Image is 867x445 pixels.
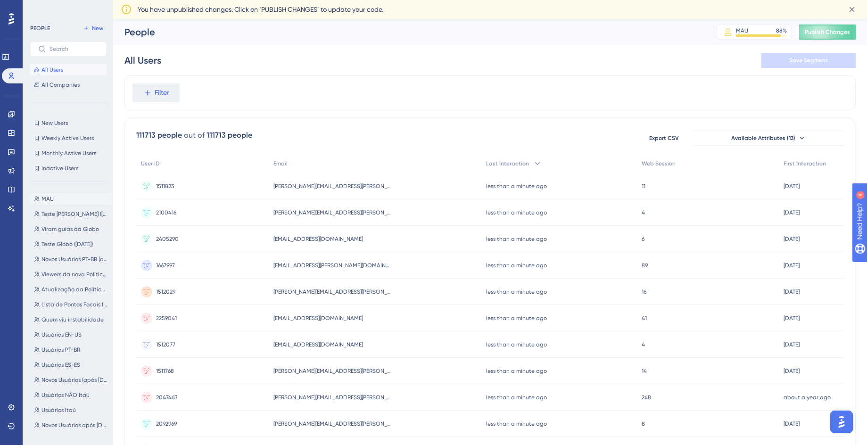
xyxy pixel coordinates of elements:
button: Inactive Users [30,163,107,174]
span: 41 [642,314,647,322]
div: 88 % [776,27,787,34]
span: 8 [642,420,645,428]
span: New Users [41,119,68,127]
button: Teste Globo ([DATE]) [30,239,112,250]
span: Teste [PERSON_NAME] ([DATE]) [41,210,108,218]
div: People [124,25,693,39]
time: less than a minute ago [486,236,547,242]
button: MAU [30,193,112,205]
time: less than a minute ago [486,394,547,401]
span: 1511768 [156,367,174,375]
time: [DATE] [784,368,800,374]
button: Teste [PERSON_NAME] ([DATE]) [30,208,112,220]
span: 89 [642,262,648,269]
button: Usuários PT-BR [30,344,112,355]
time: less than a minute ago [486,262,547,269]
button: Publish Changes [799,25,856,40]
span: You have unpublished changes. Click on ‘PUBLISH CHANGES’ to update your code. [138,4,383,15]
span: Save Segment [789,57,828,64]
button: Usuários NÃO Itaú [30,389,112,401]
span: [PERSON_NAME][EMAIL_ADDRESS][PERSON_NAME][DOMAIN_NAME] [273,420,391,428]
span: All Users [41,66,63,74]
time: less than a minute ago [486,288,547,295]
span: Usuários EN-US [41,331,82,338]
span: New [92,25,103,32]
span: Publish Changes [805,28,850,36]
span: Last Interaction [486,160,529,167]
span: [EMAIL_ADDRESS][DOMAIN_NAME] [273,341,363,348]
iframe: UserGuiding AI Assistant Launcher [827,408,856,436]
span: 16 [642,288,646,296]
time: [DATE] [784,209,800,216]
span: Usuários Itaú [41,406,76,414]
time: [DATE] [784,183,800,190]
button: Lista de Pontos Focais (Out/24) [30,299,112,310]
button: New [80,23,107,34]
span: Need Help? [22,2,59,14]
span: First Interaction [784,160,826,167]
span: Novos Usuários após [DATE] (PT-BR) [41,421,108,429]
span: Lista de Pontos Focais (Out/24) [41,301,108,308]
div: PEOPLE [30,25,50,32]
button: Available Attributes (13) [693,131,844,146]
button: Quem viu instabilidade [30,314,112,325]
time: [DATE] [784,420,800,427]
span: Email [273,160,288,167]
span: Weekly Active Users [41,134,94,142]
span: Novos Usuários (após [DATE]) que não [PERSON_NAME] do Relatório de Insights [41,376,108,384]
div: MAU [736,27,748,34]
button: Weekly Active Users [30,132,107,144]
span: Available Attributes (13) [731,134,795,142]
time: less than a minute ago [486,315,547,321]
button: Usuários Itaú [30,404,112,416]
time: about a year ago [784,394,831,401]
div: out of [184,130,205,141]
span: [PERSON_NAME][EMAIL_ADDRESS][PERSON_NAME][DOMAIN_NAME] [273,394,391,401]
span: Export CSV [649,134,679,142]
span: 2405290 [156,235,179,243]
span: 1511823 [156,182,174,190]
span: 248 [642,394,651,401]
button: Usuários EN-US [30,329,112,340]
time: less than a minute ago [486,341,547,348]
span: 4 [642,209,645,216]
span: 1512029 [156,288,175,296]
span: 11 [642,182,645,190]
span: 14 [642,367,647,375]
span: Monthly Active Users [41,149,96,157]
button: Novos Usuários após [DATE] (PT-BR) [30,420,112,431]
span: 2092969 [156,420,177,428]
span: Usuários ES-ES [41,361,80,369]
div: 4 [66,5,68,12]
span: [PERSON_NAME][EMAIL_ADDRESS][PERSON_NAME][PERSON_NAME][DOMAIN_NAME] [273,288,391,296]
button: Monthly Active Users [30,148,107,159]
div: 111713 people [136,130,182,141]
span: [PERSON_NAME][EMAIL_ADDRESS][PERSON_NAME][PERSON_NAME][DOMAIN_NAME] [273,182,391,190]
time: [DATE] [784,288,800,295]
time: less than a minute ago [486,368,547,374]
time: [DATE] [784,315,800,321]
button: Save Segment [761,53,856,68]
span: [EMAIL_ADDRESS][DOMAIN_NAME] [273,314,363,322]
span: MAU [41,195,54,203]
span: Inactive Users [41,165,78,172]
span: 2047463 [156,394,177,401]
span: Atualização da Política de Privacidade ([DATE]) [41,286,108,293]
span: 2259041 [156,314,177,322]
div: All Users [124,54,161,67]
span: [EMAIL_ADDRESS][PERSON_NAME][DOMAIN_NAME] [273,262,391,269]
button: Atualização da Política de Privacidade ([DATE]) [30,284,112,295]
span: 1512077 [156,341,175,348]
time: less than a minute ago [486,183,547,190]
span: 1667997 [156,262,175,269]
button: Novos Usuários (após [DATE]) que não [PERSON_NAME] do Relatório de Insights [30,374,112,386]
span: Web Session [642,160,676,167]
button: Usuários ES-ES [30,359,112,371]
span: Usuários PT-BR [41,346,80,354]
input: Search [50,46,99,52]
button: Export CSV [640,131,687,146]
time: less than a minute ago [486,420,547,427]
span: Teste Globo ([DATE]) [41,240,93,248]
button: Filter [132,83,180,102]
